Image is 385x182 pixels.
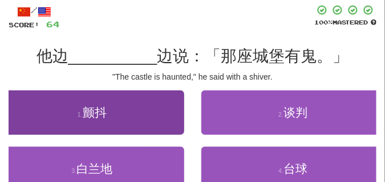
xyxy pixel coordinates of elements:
[283,162,307,175] span: 台球
[83,106,107,119] span: 颤抖
[46,19,60,29] span: 64
[78,111,83,118] small: 1 .
[37,47,68,65] span: 他边
[9,71,376,82] div: "The castle is haunted," he said with a shiver.
[9,21,39,28] span: Score:
[314,18,376,26] div: Mastered
[314,19,333,26] span: 100 %
[157,47,348,65] span: 边说：「那座城堡有鬼。」
[278,111,283,118] small: 2 .
[283,106,307,119] span: 谈判
[278,167,283,174] small: 4 .
[71,167,76,174] small: 3 .
[9,5,60,19] div: /
[76,162,112,175] span: 白兰地
[68,47,157,65] span: __________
